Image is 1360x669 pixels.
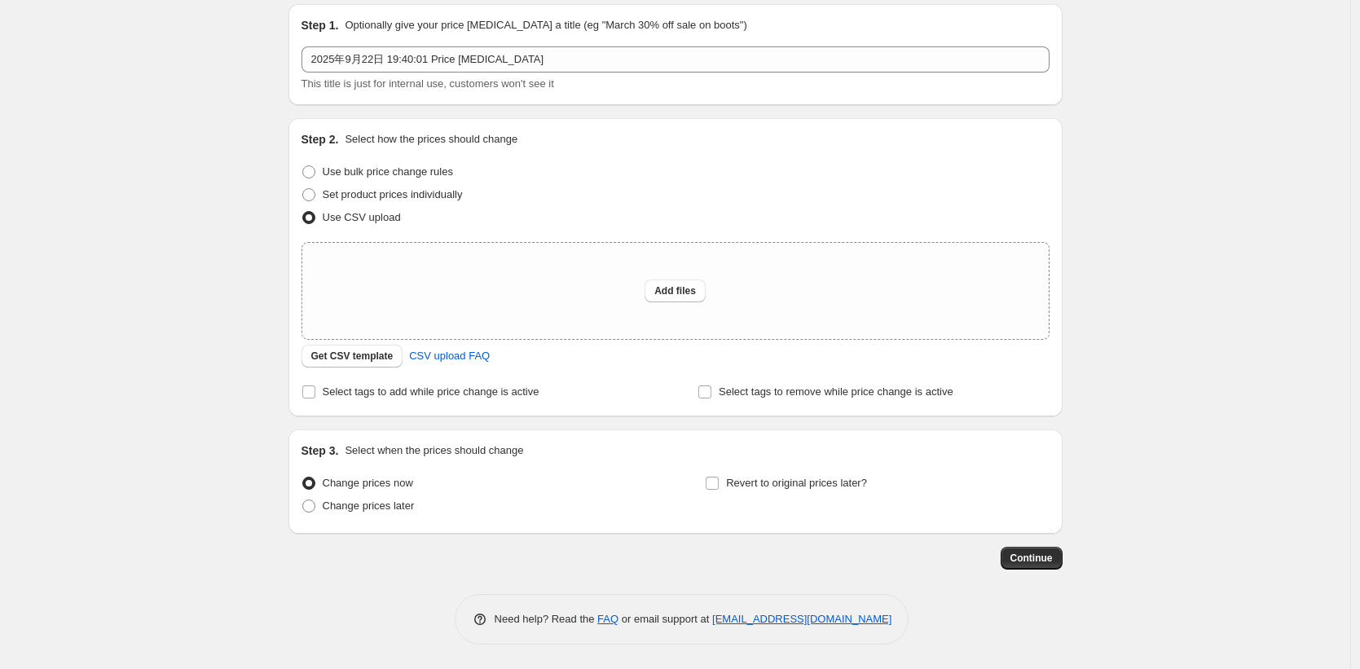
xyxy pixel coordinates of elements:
[597,613,618,625] a: FAQ
[645,279,706,302] button: Add files
[301,442,339,459] h2: Step 3.
[301,46,1050,73] input: 30% off holiday sale
[345,17,746,33] p: Optionally give your price [MEDICAL_DATA] a title (eg "March 30% off sale on boots")
[726,477,867,489] span: Revert to original prices later?
[323,385,539,398] span: Select tags to add while price change is active
[345,131,517,147] p: Select how the prices should change
[654,284,696,297] span: Add files
[618,613,712,625] span: or email support at
[323,477,413,489] span: Change prices now
[409,348,490,364] span: CSV upload FAQ
[719,385,953,398] span: Select tags to remove while price change is active
[495,613,598,625] span: Need help? Read the
[301,345,403,368] button: Get CSV template
[323,188,463,200] span: Set product prices individually
[712,613,891,625] a: [EMAIL_ADDRESS][DOMAIN_NAME]
[301,77,554,90] span: This title is just for internal use, customers won't see it
[1010,552,1053,565] span: Continue
[301,131,339,147] h2: Step 2.
[345,442,523,459] p: Select when the prices should change
[323,165,453,178] span: Use bulk price change rules
[311,350,394,363] span: Get CSV template
[323,211,401,223] span: Use CSV upload
[1001,547,1063,570] button: Continue
[323,500,415,512] span: Change prices later
[399,343,500,369] a: CSV upload FAQ
[301,17,339,33] h2: Step 1.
